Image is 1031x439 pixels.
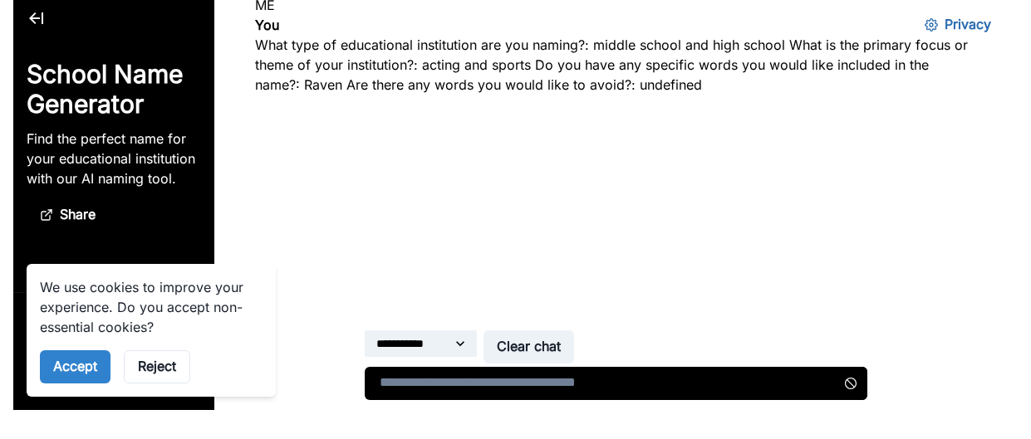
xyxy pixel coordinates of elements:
button: Stop response [821,372,854,405]
p: What type of educational institution are you naming?: middle school and high school What is the p... [242,40,963,100]
button: Privacy Settings [898,13,991,46]
button: Reject [110,355,177,388]
button: Share [13,203,96,237]
p: You [242,20,963,40]
button: Clear chat [470,335,561,368]
h2: School Name Generator [13,64,188,124]
p: We use cookies to improve your experience. Do you accept non-essential cookies? [27,282,249,342]
p: Find the perfect name for your educational institution with our AI naming tool. [13,134,188,193]
a: powered byAgenthost[URL] [13,270,188,312]
p: powered by [13,270,188,290]
button: Accept [27,355,97,388]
